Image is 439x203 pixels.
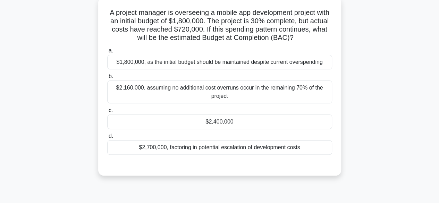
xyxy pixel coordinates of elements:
h5: A project manager is overseeing a mobile app development project with an initial budget of $1,800... [107,8,333,42]
span: b. [109,73,113,79]
div: $2,400,000 [107,115,332,129]
div: $2,700,000, factoring in potential escalation of development costs [107,140,332,155]
span: d. [109,133,113,139]
div: $2,160,000, assuming no additional cost overruns occur in the remaining 70% of the project [107,81,332,103]
span: c. [109,107,113,113]
span: a. [109,48,113,53]
div: $1,800,000, as the initial budget should be maintained despite current overspending [107,55,332,69]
